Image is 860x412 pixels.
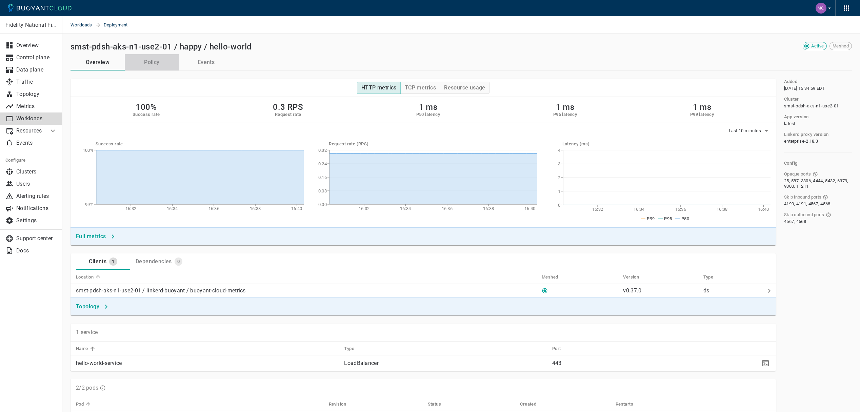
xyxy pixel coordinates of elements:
button: Events [179,54,233,70]
svg: Ports that skip Linkerd protocol detection [813,171,818,177]
tspan: 16:36 [208,206,220,211]
p: Docs [16,247,57,254]
span: Deployment [104,16,136,34]
tspan: 16:38 [250,206,261,211]
h5: Cluster [784,97,799,102]
p: Control plane [16,54,57,61]
tspan: 0.00 [318,202,327,207]
p: smst-pdsh-aks-n1-use2-01 / linkerd-buoyant / buoyant-cloud-metrics [76,287,246,294]
svg: Ports that bypass the Linkerd proxy for outgoing connections [826,212,831,218]
p: Metrics [16,103,57,110]
h5: App version [784,114,808,120]
span: Skip inbound ports [784,194,821,200]
h5: Type [344,346,354,351]
tspan: 3 [558,161,560,166]
span: Meshed [542,274,567,280]
h5: Revision [329,401,346,407]
tspan: 1 [558,189,560,194]
span: 4190, 4191, 4567, 4568 [784,201,831,207]
p: Overview [16,42,57,49]
span: 25, 587, 3306, 4444, 5432, 6379, 9300, 11211 [784,178,851,189]
h5: Request rate [273,112,303,117]
span: 4567, 4568 [784,219,806,224]
span: Created [520,401,545,407]
tspan: 0.16 [318,175,327,180]
p: Resources [16,127,43,134]
button: Resource usage [440,82,489,94]
h5: Config [784,161,852,166]
span: Active [808,43,826,49]
h5: Restarts [616,401,633,407]
a: Topology [73,301,112,313]
p: LoadBalancer [344,360,547,367]
span: latest [784,121,796,126]
p: Workloads [16,115,57,122]
h5: Success rate [96,141,304,147]
span: Revision [329,401,355,407]
a: Clients1 [76,253,130,270]
h5: Meshed [542,274,558,280]
span: Type [344,346,363,352]
p: Events [16,140,57,146]
h5: P50 latency [416,112,440,117]
p: Users [16,181,57,187]
span: Opaque ports [784,171,811,177]
h5: Name [76,346,88,351]
span: smst-pdsh-aks-n1-use2-01 [784,103,839,109]
span: 1 [109,259,117,264]
a: Dependencies0 [130,253,188,270]
h5: Success rate [133,112,160,117]
button: TCP metrics [400,82,440,94]
tspan: 16:34 [634,207,645,212]
span: Status [428,401,450,407]
span: Mon, 08 Sep 2025 19:34:59 UTC [784,86,825,91]
h5: Pod [76,401,84,407]
span: enterprise-2.18.3 [784,139,818,144]
h2: 0.3 RPS [273,102,303,112]
tspan: 99% [85,202,94,207]
div: Clients [86,255,106,265]
p: Notifications [16,205,57,212]
span: Location [76,274,102,280]
h5: Configure [5,158,57,163]
tspan: 16:38 [717,207,728,212]
div: Dependencies [133,255,172,265]
h4: TCP metrics [405,84,436,91]
p: 2/2 pods [76,385,98,391]
p: Support center [16,235,57,242]
h5: P99 latency [690,112,714,117]
h5: Request rate (RPS) [329,141,537,147]
h5: Latency (ms) [562,141,771,147]
button: Policy [125,54,179,70]
button: Full metrics [73,230,118,243]
tspan: 16:40 [291,206,302,211]
tspan: 16:34 [400,206,411,211]
h2: 100% [133,102,160,112]
h2: 1 ms [416,102,440,112]
tspan: 2 [558,175,560,180]
h2: smst-pdsh-aks-n1-use2-01 / happy / hello-world [71,42,252,52]
tspan: 16:32 [592,207,603,212]
h4: Resource usage [444,84,485,91]
a: Workloads [71,16,95,34]
p: Traffic [16,79,57,85]
button: HTTP metrics [357,82,401,94]
p: 1 service [76,329,98,336]
h5: Created [520,401,536,407]
span: Pod [76,401,93,407]
span: kubectl -n happy describe service hello-world-service [760,360,771,366]
button: Overview [71,54,125,70]
tspan: 16:34 [167,206,178,211]
tspan: 16:40 [524,206,536,211]
tspan: 16:40 [758,207,769,212]
span: Last 10 minutes [729,128,763,133]
span: P99 [647,216,655,221]
button: Last 10 minutes [729,126,771,136]
h5: Type [703,274,714,280]
tspan: 16:36 [675,207,686,212]
p: hello-world-service [76,360,339,367]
